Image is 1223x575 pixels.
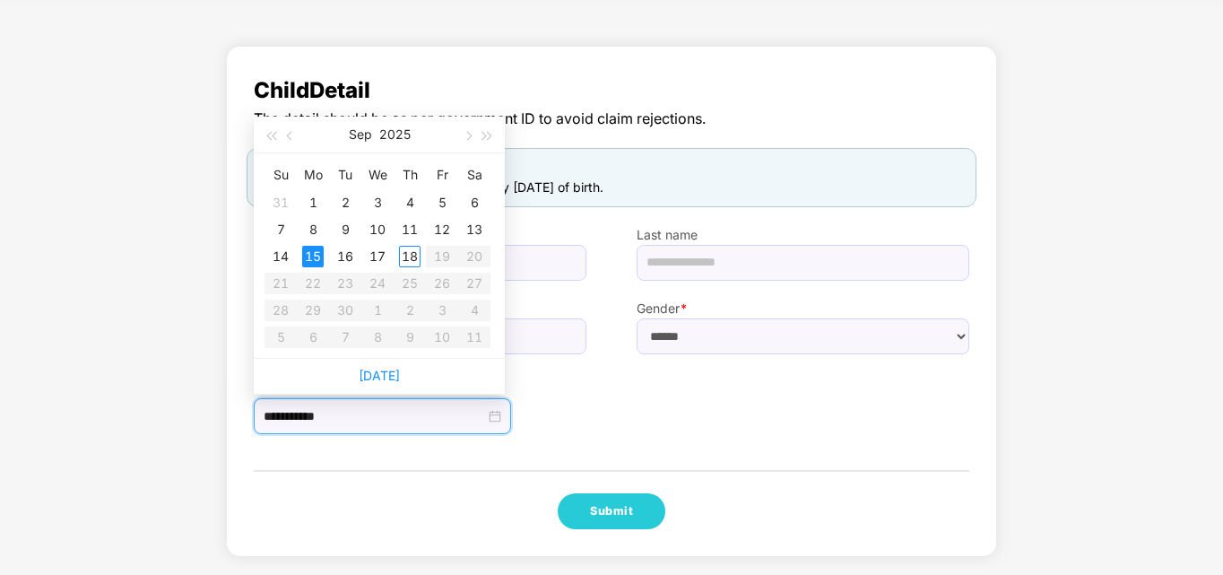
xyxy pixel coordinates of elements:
td: 2025-09-15 [297,243,329,270]
td: 2025-09-09 [329,216,361,243]
th: Su [265,161,297,189]
td: 2025-09-10 [361,216,394,243]
div: 12 [431,219,453,240]
div: 18 [399,246,421,267]
td: 2025-09-12 [426,216,458,243]
span: Child Detail [254,74,969,108]
th: Tu [329,161,361,189]
span: The detail should be as per government ID to avoid claim rejections. [254,108,969,130]
td: 2025-09-05 [426,189,458,216]
td: 2025-09-07 [265,216,297,243]
td: 2025-09-04 [394,189,426,216]
td: 2025-09-14 [265,243,297,270]
td: 2025-09-13 [458,216,490,243]
td: 2025-08-31 [265,189,297,216]
div: 14 [270,246,291,267]
div: 9 [334,219,356,240]
button: Submit [558,493,665,529]
div: 4 [399,192,421,213]
th: Th [394,161,426,189]
th: We [361,161,394,189]
th: Sa [458,161,490,189]
div: 5 [431,192,453,213]
div: 2 [334,192,356,213]
td: 2025-09-11 [394,216,426,243]
th: Mo [297,161,329,189]
div: 16 [334,246,356,267]
div: 10 [367,219,388,240]
td: 2025-09-17 [361,243,394,270]
td: 2025-09-18 [394,243,426,270]
div: 7 [270,219,291,240]
button: 2025 [379,117,411,152]
th: Fr [426,161,458,189]
label: Last name [637,225,969,245]
label: Gender [637,299,969,318]
td: 2025-09-01 [297,189,329,216]
td: 2025-09-16 [329,243,361,270]
div: 1 [302,192,324,213]
div: 11 [399,219,421,240]
div: 31 [270,192,291,213]
td: 2025-09-06 [458,189,490,216]
div: 3 [367,192,388,213]
td: 2025-09-02 [329,189,361,216]
div: 17 [367,246,388,267]
td: 2025-09-03 [361,189,394,216]
button: Sep [349,117,372,152]
div: 15 [302,246,324,267]
div: 8 [302,219,324,240]
div: 6 [464,192,485,213]
a: [DATE] [359,368,400,383]
td: 2025-09-08 [297,216,329,243]
div: 13 [464,219,485,240]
